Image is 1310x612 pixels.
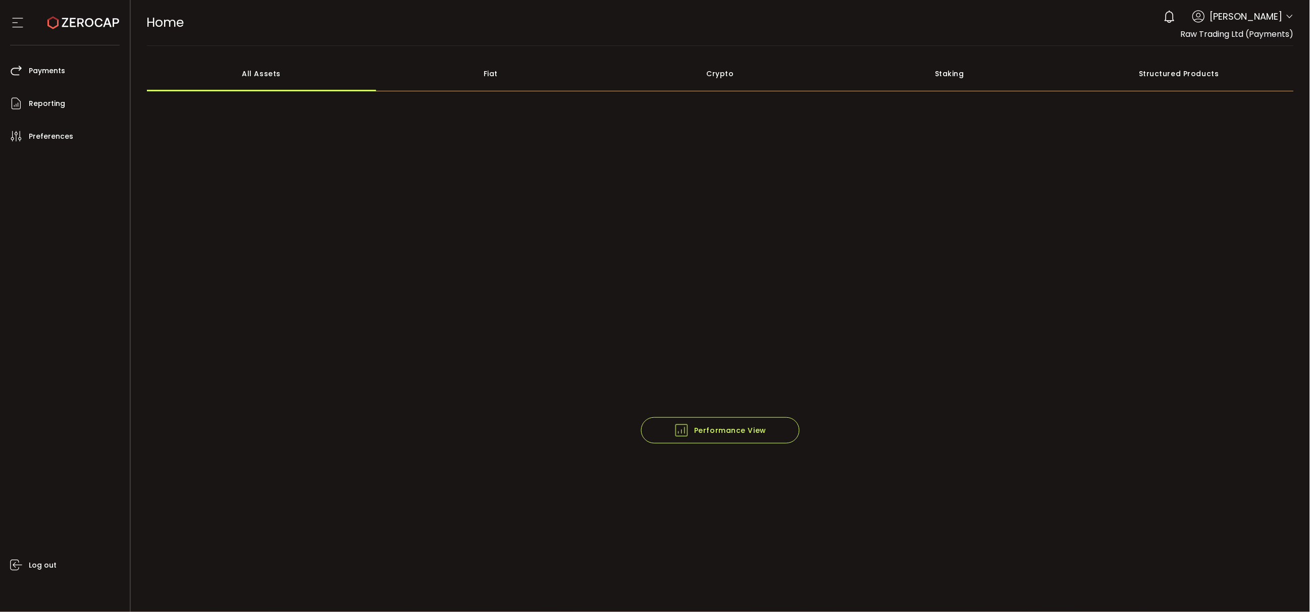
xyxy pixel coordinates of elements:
span: Reporting [29,96,65,111]
button: Performance View [641,417,800,443]
div: Staking [835,56,1065,91]
span: Performance View [674,423,766,438]
span: Log out [29,558,57,573]
div: Fiat [376,56,606,91]
iframe: Chat Widget [1193,503,1310,612]
div: Crypto [606,56,835,91]
span: [PERSON_NAME] [1210,10,1283,23]
div: Structured Products [1065,56,1294,91]
span: Payments [29,64,65,78]
span: Preferences [29,129,73,144]
div: All Assets [147,56,377,91]
span: Home [147,14,184,31]
span: Raw Trading Ltd (Payments) [1181,28,1294,40]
